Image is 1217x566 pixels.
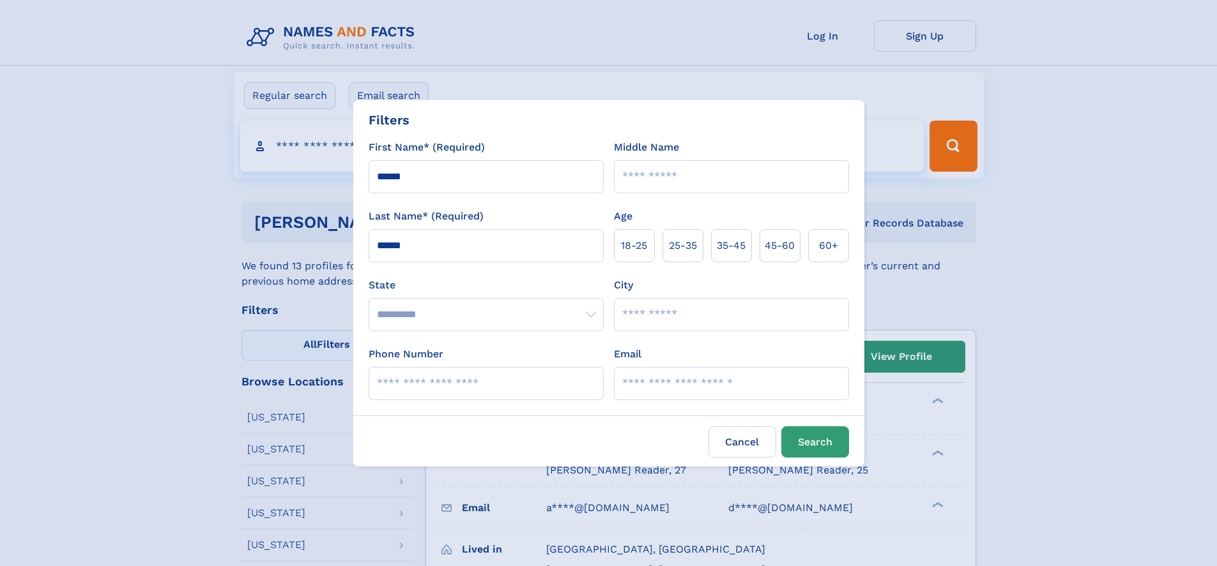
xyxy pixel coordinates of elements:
span: 25‑35 [669,238,697,253]
span: 18‑25 [621,238,647,253]
label: First Name* (Required) [369,140,485,155]
span: 60+ [819,238,838,253]
label: Cancel [708,426,776,458]
div: Filters [369,110,409,130]
span: 35‑45 [717,238,746,253]
label: Email [614,346,641,362]
span: 45‑60 [765,238,795,253]
label: State [369,278,604,293]
label: Age [614,209,632,224]
label: City [614,278,633,293]
label: Middle Name [614,140,679,155]
label: Last Name* (Required) [369,209,484,224]
button: Search [781,426,849,458]
label: Phone Number [369,346,443,362]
